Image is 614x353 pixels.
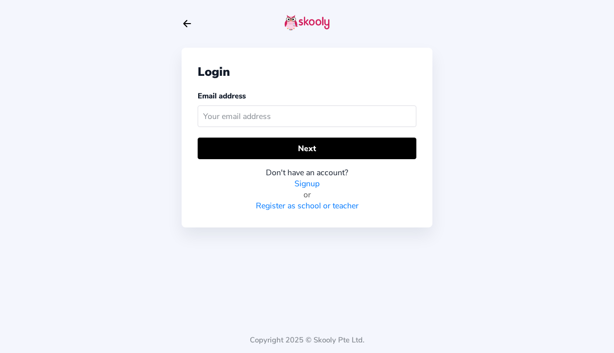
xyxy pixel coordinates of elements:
[284,15,330,31] img: skooly-logo.png
[198,189,416,200] div: or
[182,18,193,29] button: arrow back outline
[198,64,416,80] div: Login
[294,178,320,189] a: Signup
[198,105,416,127] input: Your email address
[198,138,416,159] button: Next
[198,91,246,101] label: Email address
[256,200,359,211] a: Register as school or teacher
[198,167,416,178] div: Don't have an account?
